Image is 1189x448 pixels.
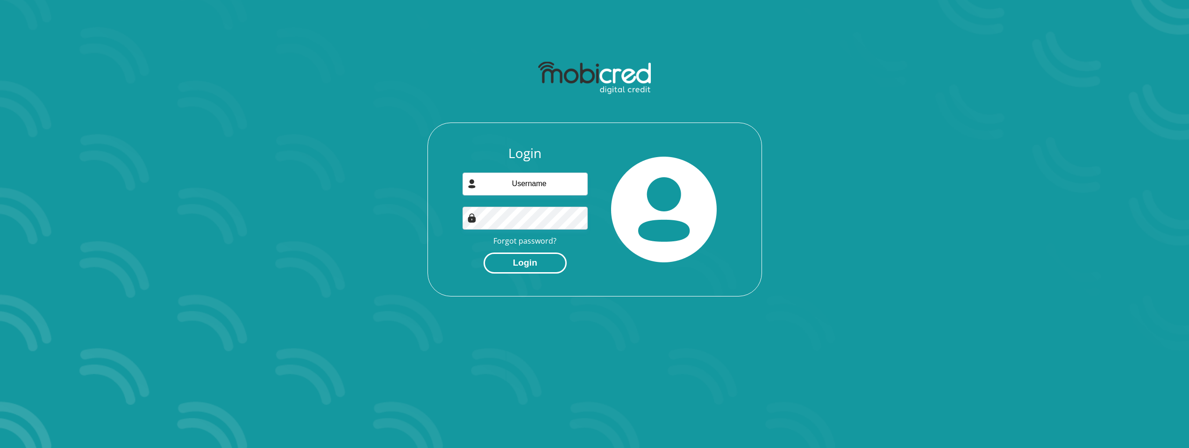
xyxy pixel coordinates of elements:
img: user-icon image [467,179,477,188]
h3: Login [463,145,588,161]
a: Forgot password? [493,236,556,246]
input: Username [463,173,588,195]
img: mobicred logo [538,62,651,94]
button: Login [484,253,567,274]
img: Image [467,213,477,223]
